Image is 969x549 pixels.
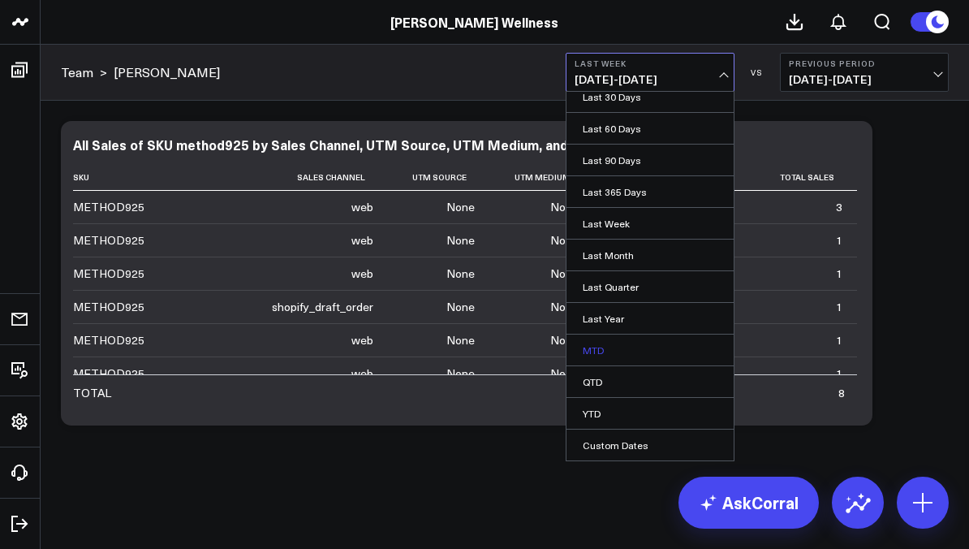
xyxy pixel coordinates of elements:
[836,365,842,382] div: 1
[550,266,579,282] div: None
[550,232,579,249] div: None
[836,232,842,249] div: 1
[836,199,842,215] div: 3
[566,271,734,302] a: Last Quarter
[789,58,940,68] b: Previous Period
[789,73,940,86] span: [DATE] - [DATE]
[550,365,579,382] div: None
[566,81,734,112] a: Last 30 Days
[73,299,144,315] div: METHOD925
[61,63,107,81] div: >
[73,385,111,401] div: TOTAL
[114,63,220,81] a: [PERSON_NAME]
[566,398,734,429] a: YTD
[351,365,373,382] div: web
[351,199,373,215] div: web
[566,430,734,460] a: Custom Dates
[446,232,475,249] div: None
[446,365,475,382] div: None
[550,332,579,348] div: None
[61,63,93,81] a: Team
[489,164,593,191] th: Utm Medium
[446,332,475,348] div: None
[566,240,734,270] a: Last Month
[73,232,144,249] div: METHOD925
[566,53,734,92] button: Last Week[DATE]-[DATE]
[575,58,726,68] b: Last Week
[73,365,144,382] div: METHOD925
[836,332,842,348] div: 1
[351,266,373,282] div: web
[838,385,845,401] div: 8
[836,266,842,282] div: 1
[550,299,579,315] div: None
[446,299,475,315] div: None
[566,113,734,144] a: Last 60 Days
[566,176,734,207] a: Last 365 Days
[235,164,388,191] th: Sales Channel
[73,136,665,153] div: All Sales of SKU method925 by Sales Channel, UTM Source, UTM Medium, and Discount Code
[73,332,144,348] div: METHOD925
[756,164,857,191] th: Total Sales
[73,199,144,215] div: METHOD925
[566,208,734,239] a: Last Week
[351,232,373,249] div: web
[388,164,489,191] th: Utm Source
[566,303,734,334] a: Last Year
[566,335,734,365] a: MTD
[390,13,558,31] a: [PERSON_NAME] Wellness
[272,299,373,315] div: shopify_draft_order
[836,299,842,315] div: 1
[446,199,475,215] div: None
[351,332,373,348] div: web
[73,164,235,191] th: Sku
[566,145,734,175] a: Last 90 Days
[678,477,819,529] a: AskCorral
[743,67,772,77] div: VS
[575,73,726,86] span: [DATE] - [DATE]
[550,199,579,215] div: None
[566,366,734,397] a: QTD
[780,53,949,92] button: Previous Period[DATE]-[DATE]
[73,266,144,282] div: METHOD925
[446,266,475,282] div: None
